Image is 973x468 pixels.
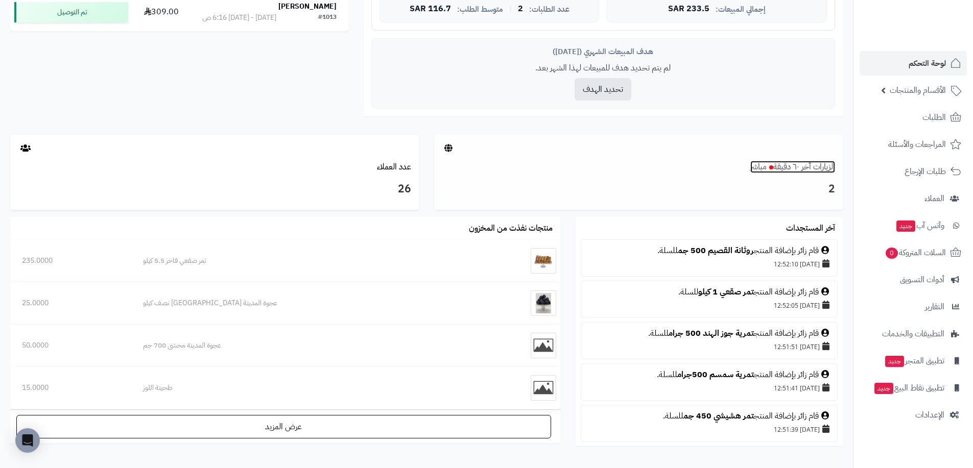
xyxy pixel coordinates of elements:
a: أدوات التسويق [860,267,967,292]
a: تطبيق المتجرجديد [860,349,967,373]
div: طحينة اللوز [143,383,473,393]
div: قام زائر بإضافة المنتج للسلة. [586,410,832,422]
div: عجوة المدينة [GEOGRAPHIC_DATA] نصف كيلو [143,298,473,308]
div: 15.0000 [22,383,120,393]
img: طحينة اللوز [531,375,556,401]
a: المراجعات والأسئلة [860,132,967,157]
div: عجوة المدينة محشى 700 جم [143,340,473,351]
span: الإعدادات [915,408,944,422]
span: الأقسام والمنتجات [890,83,946,97]
h3: 26 [18,181,411,198]
div: [DATE] 12:51:41 [586,381,832,395]
span: وآتس آب [895,218,944,233]
a: روثانة القصيم 500 جم [678,244,754,257]
span: تطبيق نقاط البيع [873,381,944,395]
div: [DATE] - [DATE] 6:16 ص [202,13,276,23]
a: عدد العملاء [377,161,411,173]
a: الطلبات [860,105,967,130]
div: قام زائر بإضافة المنتج للسلة. [586,245,832,257]
a: تمرية سمسم 500جرام [677,368,754,381]
span: جديد [874,383,893,394]
span: 0 [886,248,898,259]
span: متوسط الطلب: [457,5,503,14]
span: عدد الطلبات: [529,5,569,14]
button: تحديد الهدف [575,78,631,101]
a: تمرية جوز الهند 500 جرام [669,327,754,339]
a: الإعدادات [860,403,967,427]
div: قام زائر بإضافة المنتج للسلة. [586,369,832,381]
div: [DATE] 12:52:10 [586,257,832,271]
img: تمر صقعي فاخر 5.5 كيلو [531,248,556,274]
img: عجوة المدينة محشى 700 جم [531,333,556,358]
span: الطلبات [922,110,946,125]
span: إجمالي المبيعات: [716,5,766,14]
a: تمر صقعي 1 كيلو [698,286,754,298]
span: المراجعات والأسئلة [888,137,946,152]
a: طلبات الإرجاع [860,159,967,184]
span: جديد [896,220,915,232]
div: تم التوصيل [14,2,128,22]
span: 233.5 SAR [668,5,709,14]
a: تطبيق نقاط البيعجديد [860,376,967,400]
span: العملاء [924,191,944,206]
div: هدف المبيعات الشهري ([DATE]) [379,46,827,57]
small: مباشر [750,161,767,173]
span: تطبيق المتجر [884,354,944,368]
h3: منتجات نفذت من المخزون [469,224,553,233]
div: قام زائر بإضافة المنتج للسلة. [586,328,832,339]
h3: آخر المستجدات [786,224,835,233]
div: قام زائر بإضافة المنتج للسلة. [586,286,832,298]
span: 116.7 SAR [410,5,451,14]
div: 50.0000 [22,340,120,351]
span: لوحة التحكم [909,56,946,70]
a: التطبيقات والخدمات [860,322,967,346]
div: [DATE] 12:51:51 [586,339,832,354]
a: السلات المتروكة0 [860,240,967,265]
span: أدوات التسويق [900,273,944,287]
strong: [PERSON_NAME] [278,1,337,12]
h3: 2 [442,181,835,198]
span: | [509,5,512,13]
span: 2 [518,5,523,14]
span: جديد [885,356,904,367]
a: لوحة التحكم [860,51,967,76]
div: 25.0000 [22,298,120,308]
span: السلات المتروكة [885,245,946,260]
span: التطبيقات والخدمات [882,327,944,341]
div: #1013 [318,13,337,23]
div: [DATE] 12:52:05 [586,298,832,312]
a: عرض المزيد [16,415,551,438]
a: التقارير [860,294,967,319]
a: تمر هشيشي 450 جم [683,410,754,422]
a: العملاء [860,186,967,211]
span: التقارير [925,300,944,314]
a: الزيارات آخر ٦٠ دقيقةمباشر [750,161,835,173]
img: عجوة المدينة عبوة نصف كيلو [531,290,556,316]
a: وآتس آبجديد [860,213,967,238]
span: طلبات الإرجاع [905,164,946,179]
p: لم يتم تحديد هدف للمبيعات لهذا الشهر بعد. [379,62,827,74]
div: [DATE] 12:51:39 [586,422,832,436]
div: تمر صقعي فاخر 5.5 كيلو [143,256,473,266]
div: 235.0000 [22,256,120,266]
div: Open Intercom Messenger [15,428,40,453]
